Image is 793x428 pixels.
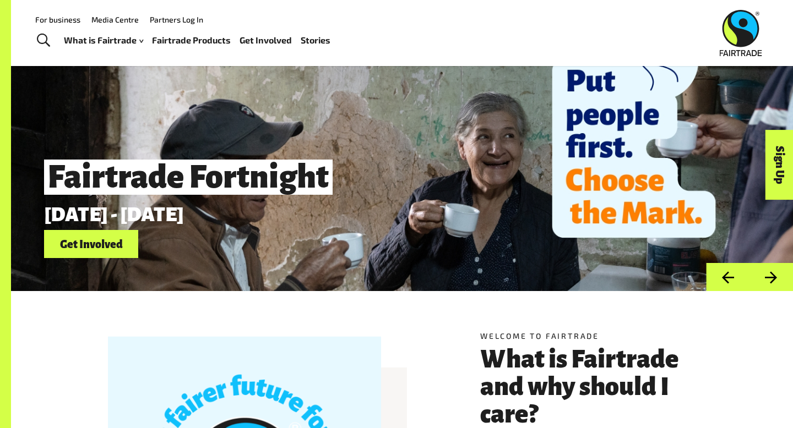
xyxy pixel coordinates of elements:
a: Partners Log In [150,15,203,24]
button: Previous [706,263,749,291]
a: For business [35,15,80,24]
img: Fairtrade Australia New Zealand logo [720,10,762,56]
a: Stories [301,32,330,48]
h5: Welcome to Fairtrade [480,330,696,342]
button: Next [749,263,793,291]
a: Get Involved [240,32,292,48]
a: Fairtrade Products [152,32,231,48]
a: Toggle Search [30,27,57,54]
p: [DATE] - [DATE] [44,204,638,226]
span: Fairtrade Fortnight [44,160,333,195]
a: What is Fairtrade [64,32,143,48]
a: Get Involved [44,230,138,258]
h3: What is Fairtrade and why should I care? [480,345,696,428]
a: Media Centre [91,15,139,24]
